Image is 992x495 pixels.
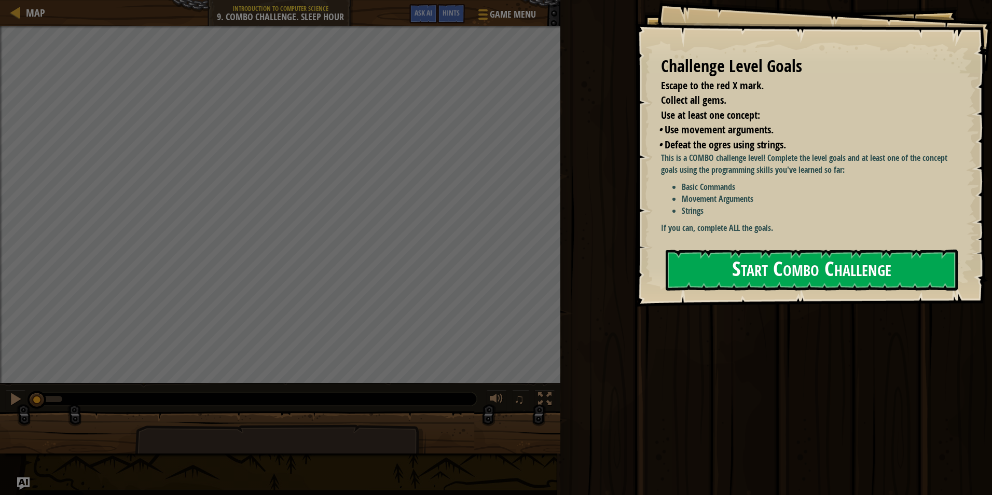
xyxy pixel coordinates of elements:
button: Ask AI [17,477,30,490]
span: Use movement arguments. [665,122,774,136]
li: Basic Commands [682,181,963,193]
button: Adjust volume [486,390,507,411]
i: • [658,122,662,136]
p: This is a COMBO challenge level! Complete the level goals and at least one of the concept goals u... [661,152,963,176]
div: Challenge Level Goals [661,54,956,78]
button: Ctrl + P: Pause [5,390,26,411]
li: Use at least one concept: [648,108,953,123]
li: Escape to the red X mark. [648,78,953,93]
span: ♫ [514,391,525,407]
button: Start Combo Challenge [666,250,958,291]
button: Ask AI [409,4,437,23]
span: Escape to the red X mark. [661,78,764,92]
button: ♫ [512,390,530,411]
a: Map [21,6,45,20]
li: Movement Arguments [682,193,963,205]
i: • [658,137,662,152]
span: Game Menu [490,8,536,21]
button: Game Menu [470,4,542,29]
span: Defeat the ogres using strings. [665,137,786,152]
button: Toggle fullscreen [534,390,555,411]
p: If you can, complete ALL the goals. [661,222,963,234]
li: Collect all gems. [648,93,953,108]
span: Hints [443,8,460,18]
li: Strings [682,205,963,217]
span: Ask AI [415,8,432,18]
span: Collect all gems. [661,93,726,107]
span: Map [26,6,45,20]
li: Defeat the ogres using strings. [658,137,953,153]
li: Use movement arguments. [658,122,953,137]
span: Use at least one concept: [661,108,760,122]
